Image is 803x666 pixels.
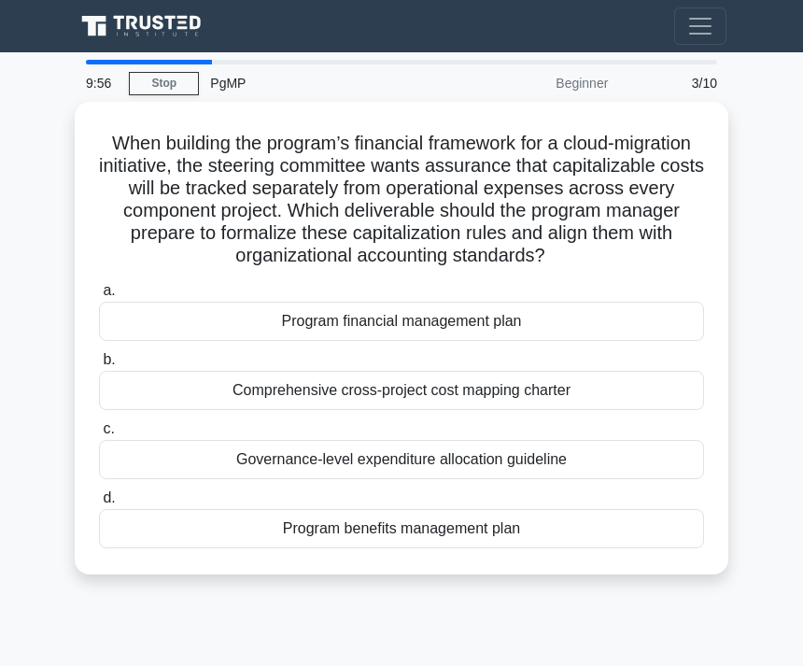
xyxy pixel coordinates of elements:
div: Comprehensive cross-project cost mapping charter [99,371,704,410]
div: Beginner [456,64,619,102]
button: Toggle navigation [674,7,726,45]
span: d. [103,489,115,505]
div: Program benefits management plan [99,509,704,548]
span: a. [103,282,115,298]
span: b. [103,351,115,367]
a: Stop [129,72,199,95]
div: Governance-level expenditure allocation guideline [99,440,704,479]
span: c. [103,420,114,436]
div: PgMP [199,64,456,102]
div: Program financial management plan [99,302,704,341]
div: 9:56 [75,64,129,102]
h5: When building the program’s financial framework for a cloud-migration initiative, the steering co... [97,132,706,268]
div: 3/10 [619,64,728,102]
